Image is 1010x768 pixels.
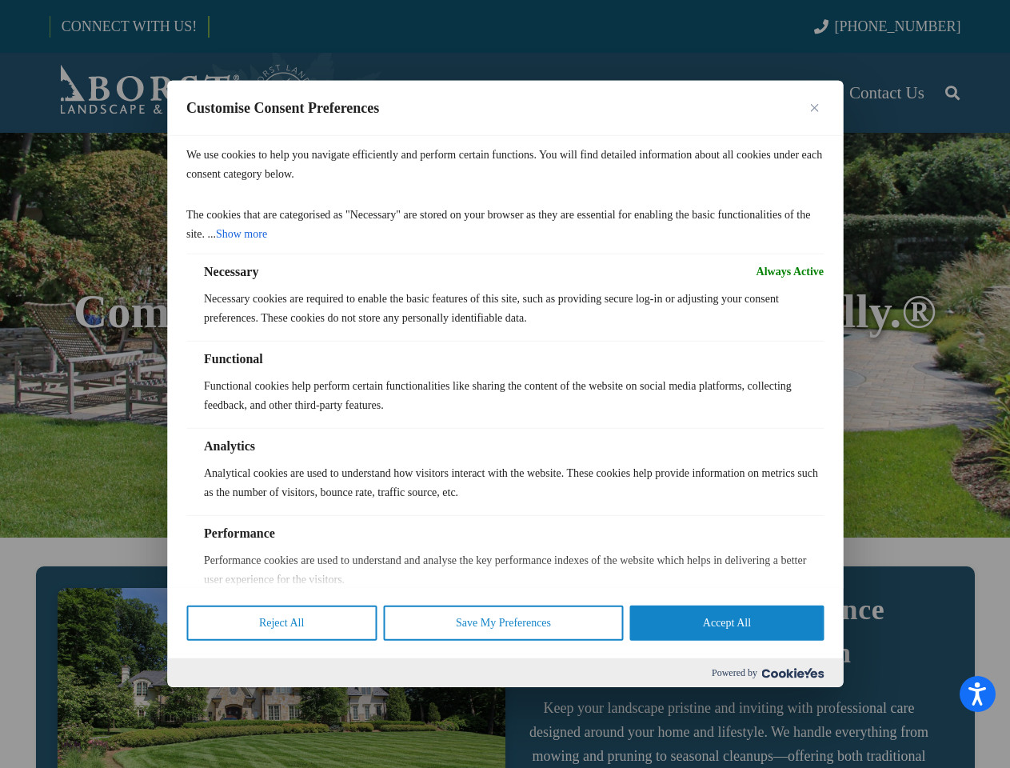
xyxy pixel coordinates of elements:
[204,290,824,328] p: Necessary cookies are required to enable the basic features of this site, such as providing secur...
[186,206,824,244] p: The cookies that are categorised as "Necessary" are stored on your browser as they are essential ...
[788,350,824,369] input: Enable Functional
[204,262,258,282] button: Necessary
[757,262,824,282] span: Always Active
[186,98,379,118] span: Customise Consent Preferences
[204,437,255,456] button: Analytics
[216,225,267,244] button: Show more
[167,81,843,687] div: Customise Consent Preferences
[204,551,824,590] p: Performance cookies are used to understand and analyse the key performance indexes of the website...
[761,668,824,678] img: Cookieyes logo
[810,104,818,112] img: Close
[630,606,824,641] button: Accept All
[167,658,843,687] div: Powered by
[186,146,824,184] p: We use cookies to help you navigate efficiently and perform certain functions. You will find deta...
[383,606,624,641] button: Save My Preferences
[204,350,263,369] button: Functional
[788,524,824,543] input: Enable Performance
[186,606,377,641] button: Reject All
[804,98,824,118] button: Close
[204,524,275,543] button: Performance
[788,437,824,456] input: Enable Analytics
[204,377,824,415] p: Functional cookies help perform certain functionalities like sharing the content of the website o...
[204,464,824,502] p: Analytical cookies are used to understand how visitors interact with the website. These cookies h...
